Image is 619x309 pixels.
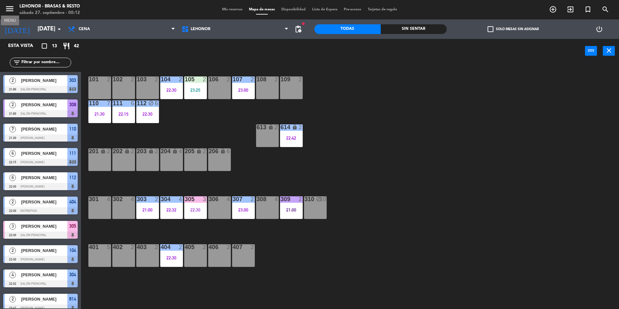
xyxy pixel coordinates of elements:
span: 309 [69,101,76,109]
div: 23:00 [232,208,255,212]
div: 4 [227,196,231,202]
span: Mis reservas [219,8,246,11]
span: Cena [79,27,90,31]
div: 2 [298,76,302,82]
div: 22:42 [280,136,303,140]
div: 2 [155,76,159,82]
span: Lista de Espera [309,8,341,11]
span: Mapa de mesas [246,8,278,11]
i: power_input [587,47,595,54]
i: lock [268,124,274,130]
div: 22:30 [184,208,207,212]
i: lock [220,148,226,154]
div: Todas [314,24,381,34]
div: 2 [203,76,207,82]
div: 2 [179,76,183,82]
div: Sin sentar [381,24,447,34]
div: 6 [155,100,159,106]
i: turned_in_not [584,6,592,13]
div: Lehonor - Brasas & Resto [19,3,80,10]
div: 2 [203,244,207,250]
span: 112 [69,174,76,181]
i: lock [148,148,154,154]
div: 23:00 [232,88,255,92]
label: Solo mesas sin asignar [488,26,539,32]
div: 21:30 [88,112,111,116]
div: 6 [131,100,135,106]
span: 110 [69,125,76,133]
i: block [316,196,321,202]
span: 2 [9,102,16,108]
span: [PERSON_NAME] [21,174,67,181]
span: 304 [69,271,76,279]
i: lock [196,148,202,154]
div: 2 [107,148,111,154]
div: 4 [179,196,183,202]
div: 2 [275,76,278,82]
div: MENU [1,17,19,23]
div: 4 [179,148,183,154]
i: menu [5,4,15,14]
div: 5 [107,244,111,250]
i: lock [100,148,106,154]
div: 2 [298,124,302,130]
div: 2 [155,196,159,202]
i: exit_to_app [567,6,574,13]
div: 2 [298,196,302,202]
div: 22:32 [160,208,183,212]
i: lock [124,148,130,154]
div: sábado 27. septiembre - 00:12 [19,10,80,16]
i: filter_list [13,59,21,66]
div: 3 [203,196,207,202]
div: 2 [179,244,183,250]
i: restaurant [62,42,70,50]
span: 6 [9,175,16,181]
div: 21:00 [136,208,159,212]
span: Pre-acceso [341,8,365,11]
div: 10 [320,196,326,202]
div: 6 [227,148,231,154]
div: 2 [251,76,254,82]
i: block [148,100,154,106]
i: search [602,6,609,13]
span: [PERSON_NAME] [21,296,67,303]
input: Filtrar por nombre... [21,59,71,66]
span: fiber_manual_record [301,22,305,26]
span: 2 [9,77,16,84]
span: 3 [9,223,16,230]
span: 4 [9,272,16,278]
div: 2 [131,244,135,250]
span: [PERSON_NAME] [21,150,67,157]
span: 303 [69,76,76,84]
div: 2 [107,76,111,82]
div: 22:30 [160,256,183,260]
span: 404 [69,198,76,206]
button: power_input [585,46,597,56]
span: 6 [9,150,16,157]
div: 2 [275,124,278,130]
